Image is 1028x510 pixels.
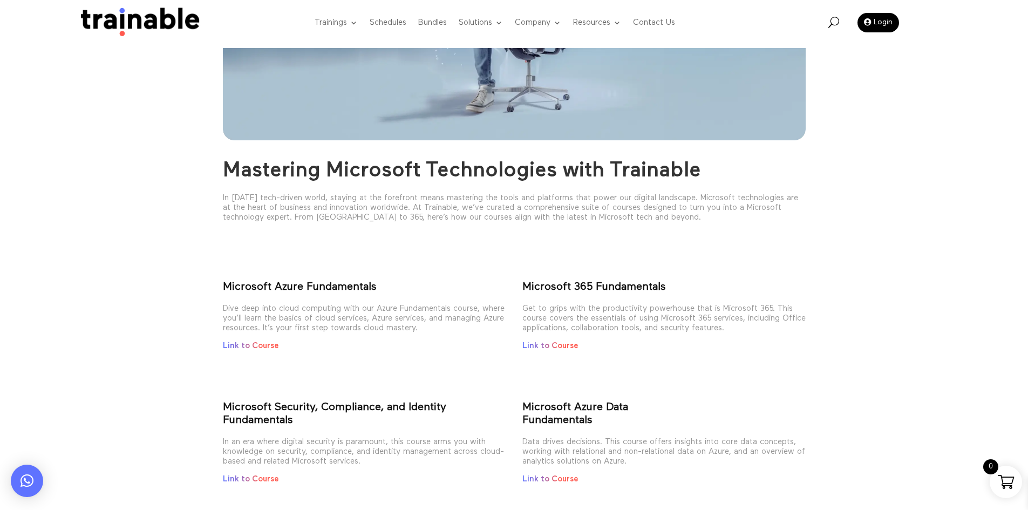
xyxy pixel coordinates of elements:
[983,459,998,474] span: 0
[573,2,621,44] a: Resources
[315,2,358,44] a: Trainings
[223,475,278,483] a: Link to Course
[633,2,675,44] a: Contact Us
[522,437,806,474] p: Data drives decisions. This course offers insights into core data concepts, working with relation...
[522,281,666,292] strong: Microsoft 365 Fundamentals
[370,2,406,44] a: Schedules
[522,414,593,425] strong: Fundamentals
[828,17,839,28] span: U
[223,342,278,350] a: Link to Course
[522,304,806,341] p: Get to grips with the productivity powerhouse that is Microsoft 365. This course covers the essen...
[515,2,561,44] a: Company
[223,281,377,292] strong: Microsoft Azure Fundamentals
[857,13,899,32] a: Login
[522,475,578,483] a: Link to Course
[223,402,446,425] strong: Microsoft Security, Compliance, and Identity Fundamentals
[522,402,628,412] strong: Microsoft Azure Data
[223,437,506,474] p: In an era where digital security is paramount, this course arms you with knowledge on security, c...
[223,304,506,341] p: Dive deep into cloud computing with our Azure Fundamentals course, where you’ll learn the basics ...
[418,2,447,44] a: Bundles
[459,2,503,44] a: Solutions
[223,158,806,189] h1: Mastering Microsoft Technologies with Trainable
[522,342,578,350] a: Link to Course
[223,193,806,230] p: In [DATE] tech-driven world, staying at the forefront means mastering the tools and platforms tha...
